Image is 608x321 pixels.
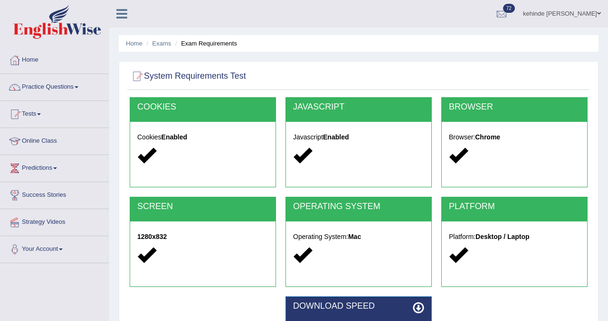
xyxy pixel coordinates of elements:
h2: SCREEN [137,202,268,211]
strong: Enabled [161,133,187,141]
h2: JAVASCRIPT [293,102,424,112]
a: Practice Questions [0,74,109,98]
strong: Mac [348,233,361,240]
h5: Cookies [137,134,268,141]
h2: OPERATING SYSTEM [293,202,424,211]
h5: Platform: [449,233,580,240]
li: Exam Requirements [173,39,237,48]
strong: 1280x832 [137,233,167,240]
a: Strategy Videos [0,209,109,233]
strong: Desktop / Laptop [475,233,530,240]
h5: Browser: [449,134,580,141]
a: Predictions [0,155,109,179]
h2: PLATFORM [449,202,580,211]
strong: Enabled [323,133,349,141]
a: Home [126,40,142,47]
h5: Operating System: [293,233,424,240]
h2: BROWSER [449,102,580,112]
strong: Chrome [475,133,500,141]
a: Your Account [0,236,109,260]
a: Tests [0,101,109,125]
h2: DOWNLOAD SPEED [293,302,424,311]
a: Success Stories [0,182,109,206]
span: 72 [503,4,515,13]
h5: Javascript [293,134,424,141]
a: Online Class [0,128,109,152]
h2: COOKIES [137,102,268,112]
a: Home [0,47,109,71]
h2: System Requirements Test [130,69,246,83]
a: Exams [152,40,171,47]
